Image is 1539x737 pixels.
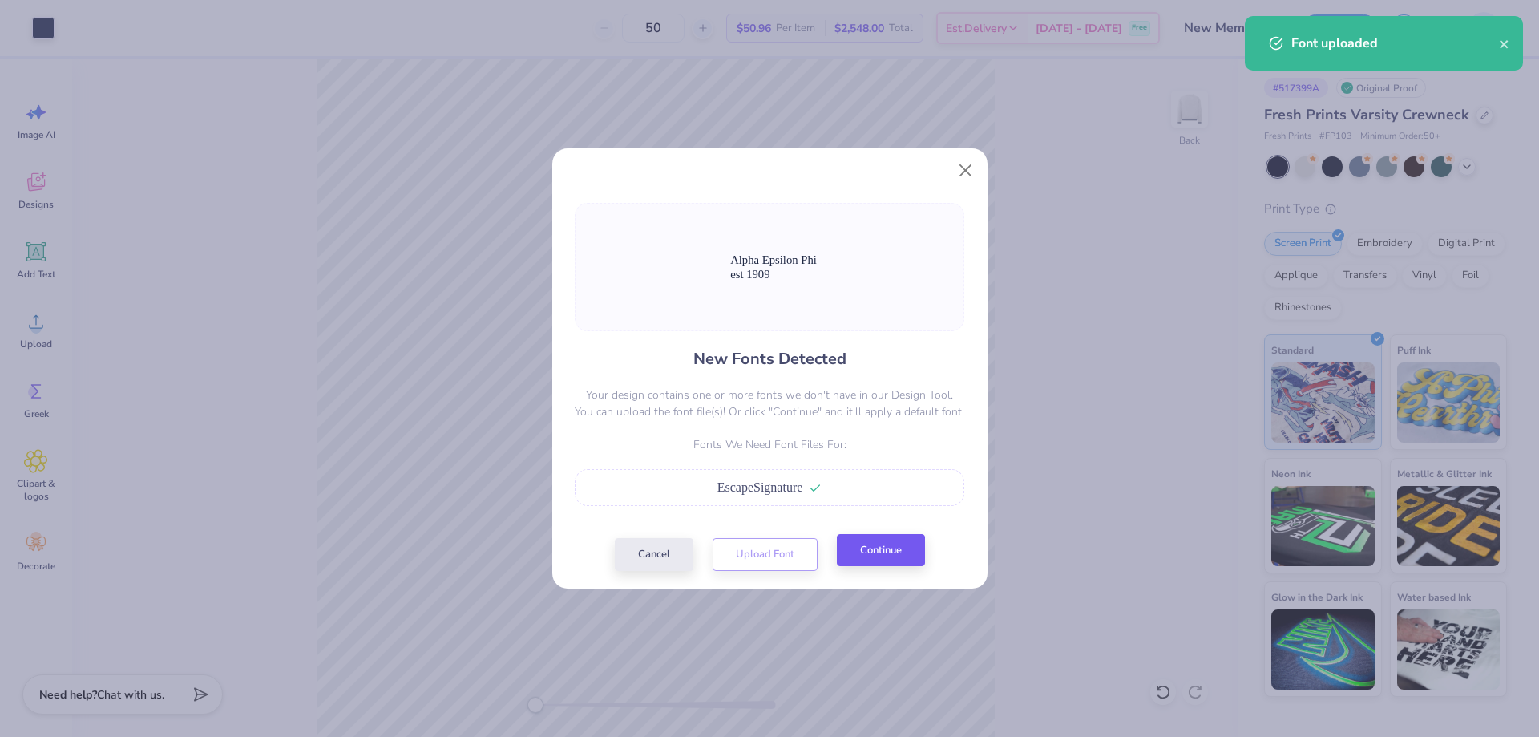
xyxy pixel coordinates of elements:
button: Continue [837,534,925,567]
p: Your design contains one or more fonts we don't have in our Design Tool. You can upload the font ... [575,387,964,420]
span: EscapeSignature [717,480,803,494]
button: Cancel [615,538,693,571]
button: Close [950,156,980,186]
h4: New Fonts Detected [693,347,846,371]
div: Font uploaded [1291,34,1499,53]
p: Fonts We Need Font Files For: [575,436,964,453]
button: close [1499,34,1510,53]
